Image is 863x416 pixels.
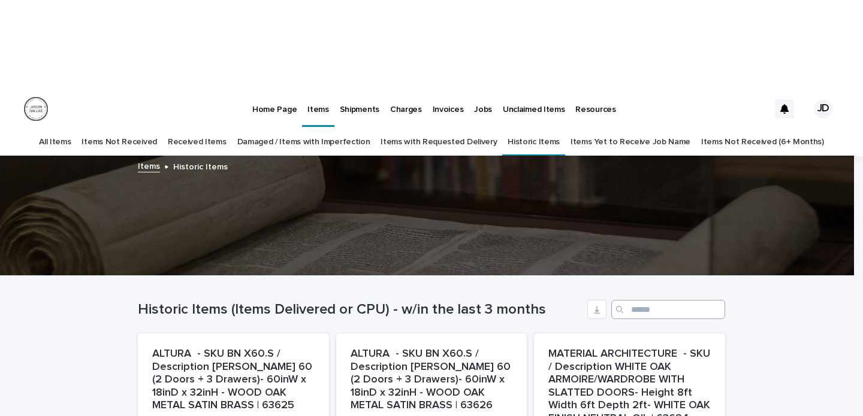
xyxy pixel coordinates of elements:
a: Jobs [469,90,497,127]
a: Items Not Received (6+ Months) [701,128,824,156]
p: Home Page [252,90,297,115]
a: Items Not Received [82,128,156,156]
p: Historic Items [173,159,228,172]
p: Resources [575,90,615,115]
a: Items [302,90,334,125]
a: Items [138,159,160,172]
a: Damaged / Items with Imperfection [237,128,370,156]
a: Charges [385,90,427,127]
a: Historic Items [508,128,560,156]
p: Unclaimed Items [503,90,565,115]
p: ALTURA - SKU BN X60.S / Description [PERSON_NAME] 60 (2 Doors + 3 Drawers)- 60inW x 18inD x 32inH... [351,348,513,412]
a: Received Items [168,128,227,156]
a: Resources [570,90,621,127]
a: Home Page [247,90,302,127]
p: Shipments [340,90,379,115]
a: Invoices [427,90,469,127]
p: Invoices [433,90,464,115]
a: Items Yet to Receive Job Name [571,128,690,156]
input: Search [611,300,725,319]
p: Items [307,90,328,115]
div: JD [814,99,833,119]
a: All Items [39,128,71,156]
p: Charges [390,90,422,115]
a: Items with Requested Delivery [381,128,497,156]
p: ALTURA - SKU BN X60.S / Description [PERSON_NAME] 60 (2 Doors + 3 Drawers)- 60inW x 18inD x 32inH... [152,348,315,412]
a: Shipments [334,90,385,127]
p: Jobs [474,90,492,115]
h1: Historic Items (Items Delivered or CPU) - w/in the last 3 months [138,301,583,318]
img: watoE6TQXHuJQz7g6PKfx7lcdK-ckZE12Qk6Lnk90EQ [24,97,48,121]
a: Unclaimed Items [497,90,570,127]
